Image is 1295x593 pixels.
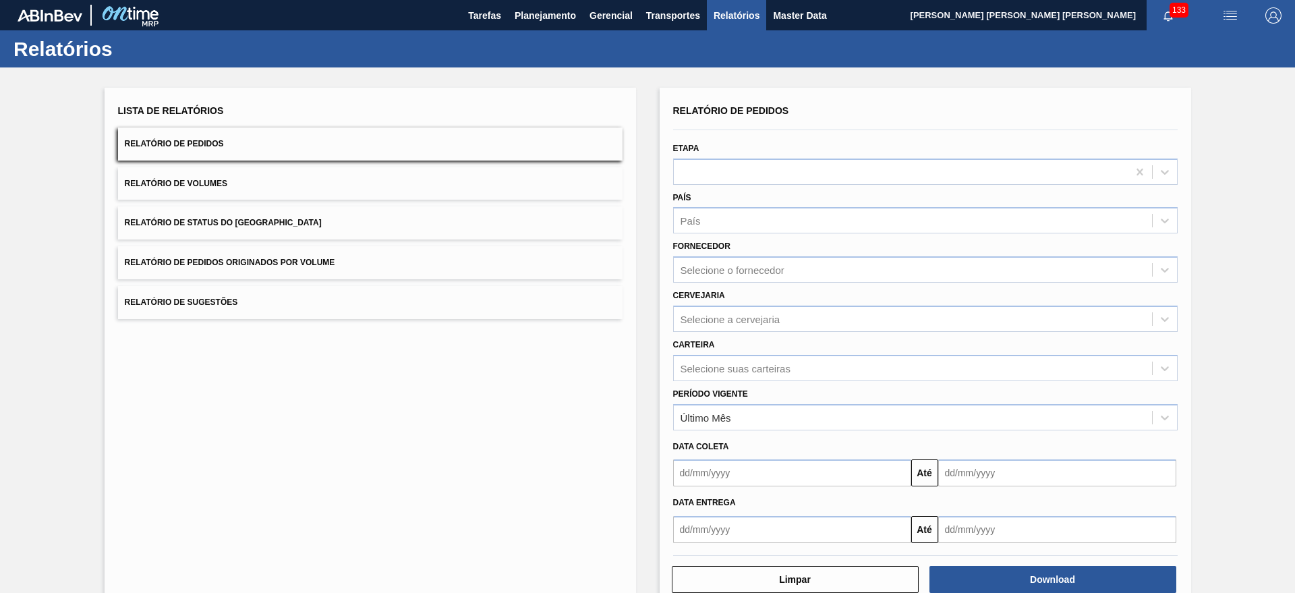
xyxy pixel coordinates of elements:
[673,516,911,543] input: dd/mm/yyyy
[18,9,82,22] img: TNhmsLtSVTkK8tSr43FrP2fwEKptu5GPRR3wAAAABJRU5ErkJggg==
[515,7,576,24] span: Planejamento
[118,105,224,116] span: Lista de Relatórios
[468,7,501,24] span: Tarefas
[673,340,715,349] label: Carteira
[938,516,1176,543] input: dd/mm/yyyy
[681,313,780,324] div: Selecione a cervejaria
[681,362,790,374] div: Selecione suas carteiras
[673,242,730,251] label: Fornecedor
[1170,3,1188,18] span: 133
[773,7,826,24] span: Master Data
[118,246,623,279] button: Relatório de Pedidos Originados por Volume
[125,179,227,188] span: Relatório de Volumes
[118,128,623,161] button: Relatório de Pedidos
[673,105,789,116] span: Relatório de Pedidos
[911,459,938,486] button: Até
[118,206,623,239] button: Relatório de Status do [GEOGRAPHIC_DATA]
[673,459,911,486] input: dd/mm/yyyy
[1147,6,1190,25] button: Notificações
[929,566,1176,593] button: Download
[118,286,623,319] button: Relatório de Sugestões
[673,442,729,451] span: Data coleta
[681,264,784,276] div: Selecione o fornecedor
[714,7,759,24] span: Relatórios
[673,498,736,507] span: Data entrega
[673,193,691,202] label: País
[1265,7,1282,24] img: Logout
[589,7,633,24] span: Gerencial
[646,7,700,24] span: Transportes
[673,291,725,300] label: Cervejaria
[125,139,224,148] span: Relatório de Pedidos
[911,516,938,543] button: Até
[1222,7,1238,24] img: userActions
[681,412,731,423] div: Último Mês
[118,167,623,200] button: Relatório de Volumes
[681,215,701,227] div: País
[938,459,1176,486] input: dd/mm/yyyy
[125,298,238,307] span: Relatório de Sugestões
[13,41,253,57] h1: Relatórios
[672,566,919,593] button: Limpar
[125,258,335,267] span: Relatório de Pedidos Originados por Volume
[673,144,699,153] label: Etapa
[673,389,748,399] label: Período Vigente
[125,218,322,227] span: Relatório de Status do [GEOGRAPHIC_DATA]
